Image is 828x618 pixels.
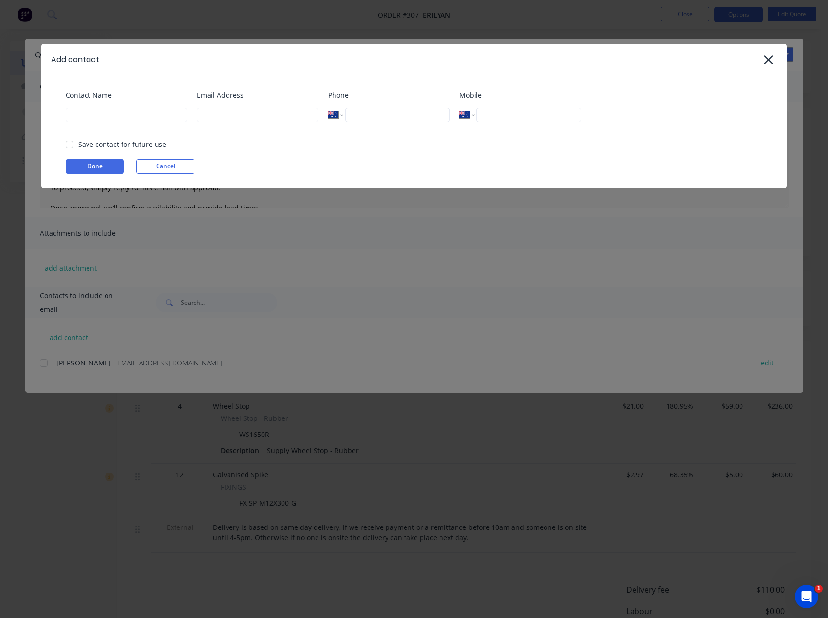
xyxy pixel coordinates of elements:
[66,159,124,174] button: Done
[815,585,823,593] span: 1
[51,54,99,66] div: Add contact
[66,90,187,100] label: Contact Name
[328,90,450,100] label: Phone
[136,159,194,174] button: Cancel
[795,585,818,608] iframe: Intercom live chat
[78,139,166,149] div: Save contact for future use
[459,90,581,100] label: Mobile
[197,90,318,100] label: Email Address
